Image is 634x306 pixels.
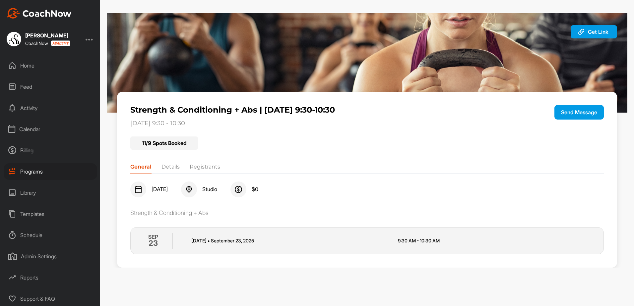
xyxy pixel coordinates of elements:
[7,32,21,46] img: square_c8b22097c993bcfd2b698d1eae06ee05.jpg
[554,105,604,120] button: Send Message
[134,185,142,193] img: svg+xml;base64,PHN2ZyB3aWR0aD0iMjQiIGhlaWdodD0iMjQiIHZpZXdCb3g9IjAgMCAyNCAyNCIgZmlsbD0ibm9uZSIgeG...
[4,78,97,95] div: Feed
[398,237,595,244] p: 9:30 AM - 10:30 AM
[152,186,168,193] span: [DATE]
[4,269,97,286] div: Reports
[4,163,97,180] div: Programs
[107,13,627,113] img: img.png
[130,120,509,127] p: [DATE] 9:30 - 10:30
[190,163,220,174] li: Registrants
[130,209,603,217] div: Strength & Conditioning + Abs
[4,206,97,222] div: Templates
[51,40,70,46] img: CoachNow acadmey
[202,186,217,193] span: Studio
[4,100,97,116] div: Activity
[577,28,585,36] img: svg+xml;base64,PHN2ZyB3aWR0aD0iMjAiIGhlaWdodD0iMjAiIHZpZXdCb3g9IjAgMCAyMCAyMCIgZmlsbD0ibm9uZSIgeG...
[185,185,193,193] img: svg+xml;base64,PHN2ZyB3aWR0aD0iMjQiIGhlaWdodD0iMjQiIHZpZXdCb3g9IjAgMCAyNCAyNCIgZmlsbD0ibm9uZSIgeG...
[130,136,198,150] div: 11 / 9 Spots Booked
[4,184,97,201] div: Library
[161,163,180,174] li: Details
[149,237,158,249] h2: 23
[4,121,97,137] div: Calendar
[234,185,242,193] img: svg+xml;base64,PHN2ZyB3aWR0aD0iMjQiIGhlaWdodD0iMjQiIHZpZXdCb3g9IjAgMCAyNCAyNCIgZmlsbD0ibm9uZSIgeG...
[130,105,509,115] p: Strength & Conditioning + Abs | [DATE] 9:30-10:30
[208,238,210,243] span: •
[588,28,608,35] span: Get Link
[4,227,97,243] div: Schedule
[7,8,72,19] img: CoachNow
[252,186,258,193] span: $ 0
[130,163,152,174] li: General
[25,33,70,38] div: [PERSON_NAME]
[25,40,70,46] div: CoachNow
[191,237,389,244] p: [DATE] September 23 , 2025
[4,142,97,159] div: Billing
[148,233,158,241] p: SEP
[4,248,97,265] div: Admin Settings
[4,57,97,74] div: Home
